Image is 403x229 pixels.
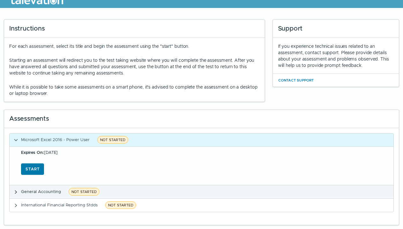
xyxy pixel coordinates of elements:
button: Contact Support [278,76,314,84]
b: Expires On: [21,150,44,155]
span: General Accounting [21,189,61,194]
button: Start [21,163,44,175]
span: [DATE] [21,150,58,155]
div: Assessments [4,110,399,128]
span: Microsoft Excel 2016 - Power User [21,137,90,142]
div: Microsoft Excel 2016 - Power UserNOT STARTED [9,147,394,185]
div: Support [273,20,399,38]
div: For each assessment, select its title and begin the assessment using the "start" button. [9,43,260,97]
span: NOT STARTED [69,188,99,196]
button: General AccountingNOT STARTED [10,185,393,198]
div: Instructions [4,20,265,38]
p: Starting an assessment will redirect you to the test taking website where you will complete the a... [9,57,260,76]
span: NOT STARTED [97,136,128,144]
span: Help [33,5,42,10]
p: While it is possible to take some assessments on a smart phone, it's advised to complete the asse... [9,84,260,97]
span: International Financial Reporting Stdds [21,202,98,208]
div: If you experience technical issues related to an assessment, contact support. Please provide deta... [278,43,394,68]
button: International Financial Reporting StddsNOT STARTED [10,199,393,212]
span: NOT STARTED [105,201,136,209]
button: Microsoft Excel 2016 - Power UserNOT STARTED [10,133,393,147]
